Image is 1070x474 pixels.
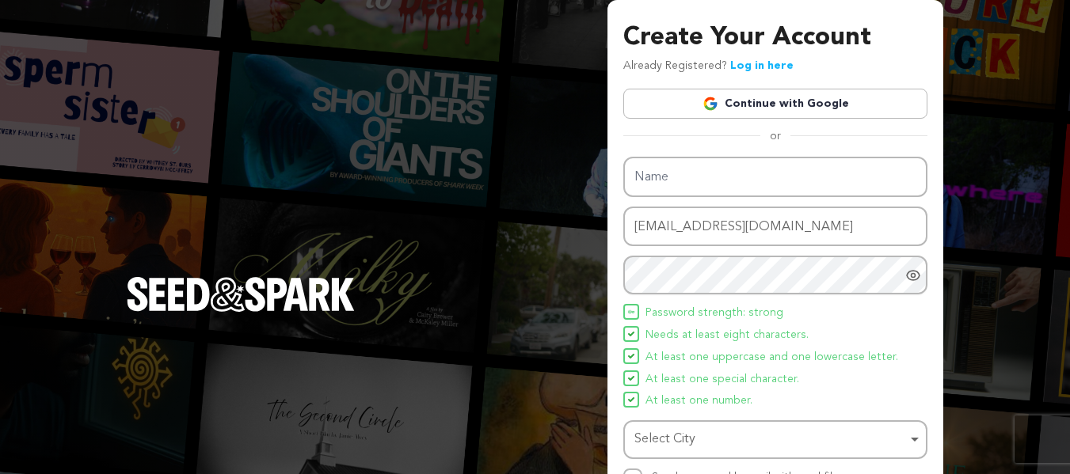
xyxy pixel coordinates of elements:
[127,277,355,343] a: Seed&Spark Homepage
[628,331,634,337] img: Seed&Spark Icon
[628,375,634,381] img: Seed&Spark Icon
[628,353,634,359] img: Seed&Spark Icon
[634,428,907,451] div: Select City
[623,19,927,57] h3: Create Your Account
[905,267,921,283] a: Show password as plain text. Warning: this will display your password on the screen.
[645,392,752,411] span: At least one number.
[645,370,799,389] span: At least one special character.
[645,304,783,323] span: Password strength: strong
[730,60,794,71] a: Log in here
[703,96,718,112] img: Google logo
[623,89,927,119] a: Continue with Google
[623,57,794,76] p: Already Registered?
[645,326,809,345] span: Needs at least eight characters.
[127,277,355,312] img: Seed&Spark Logo
[628,396,634,403] img: Seed&Spark Icon
[623,157,927,197] input: Name
[628,309,634,315] img: Seed&Spark Icon
[645,348,898,367] span: At least one uppercase and one lowercase letter.
[623,207,927,247] input: Email address
[760,128,790,144] span: or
